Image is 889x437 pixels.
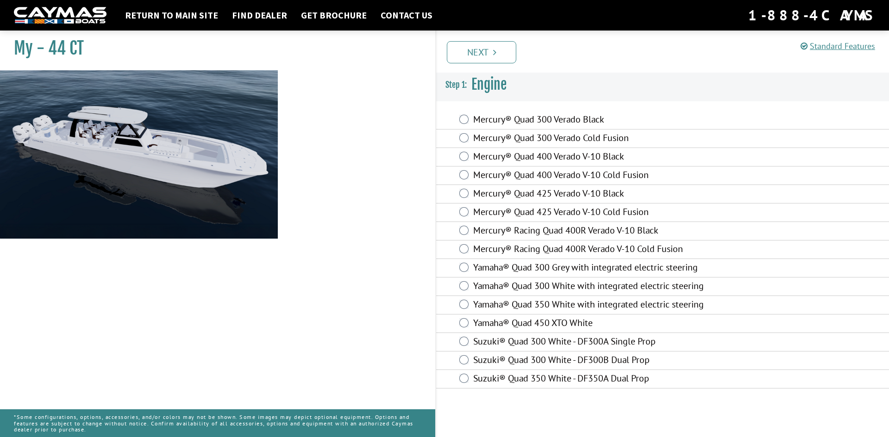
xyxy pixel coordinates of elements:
label: Mercury® Quad 300 Verado Black [473,114,723,127]
label: Mercury® Quad 400 Verado V-10 Black [473,151,723,164]
label: Suzuki® Quad 350 White - DF350A Dual Prop [473,373,723,386]
a: Standard Features [801,41,875,51]
label: Yamaha® Quad 450 XTO White [473,317,723,331]
label: Suzuki® Quad 300 White - DF300A Single Prop [473,336,723,349]
label: Suzuki® Quad 300 White - DF300B Dual Prop [473,354,723,368]
label: Mercury® Racing Quad 400R Verado V-10 Cold Fusion [473,243,723,257]
a: Contact Us [376,9,437,21]
label: Mercury® Quad 300 Verado Cold Fusion [473,132,723,146]
h3: Engine [436,68,889,102]
label: Yamaha® Quad 350 White with integrated electric steering [473,299,723,312]
p: *Some configurations, options, accessories, and/or colors may not be shown. Some images may depic... [14,409,421,437]
label: Mercury® Quad 400 Verado V-10 Cold Fusion [473,169,723,183]
a: Next [447,41,516,63]
label: Yamaha® Quad 300 White with integrated electric steering [473,280,723,294]
a: Return to main site [120,9,223,21]
a: Find Dealer [227,9,292,21]
label: Mercury® Quad 425 Verado V-10 Cold Fusion [473,206,723,220]
div: 1-888-4CAYMAS [748,5,875,25]
label: Mercury® Quad 425 Verado V-10 Black [473,188,723,201]
a: Get Brochure [296,9,371,21]
h1: My - 44 CT [14,38,412,59]
label: Yamaha® Quad 300 Grey with integrated electric steering [473,262,723,275]
label: Mercury® Racing Quad 400R Verado V-10 Black [473,225,723,238]
img: white-logo-c9c8dbefe5ff5ceceb0f0178aa75bf4bb51f6bca0971e226c86eb53dfe498488.png [14,7,106,24]
ul: Pagination [444,40,889,63]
